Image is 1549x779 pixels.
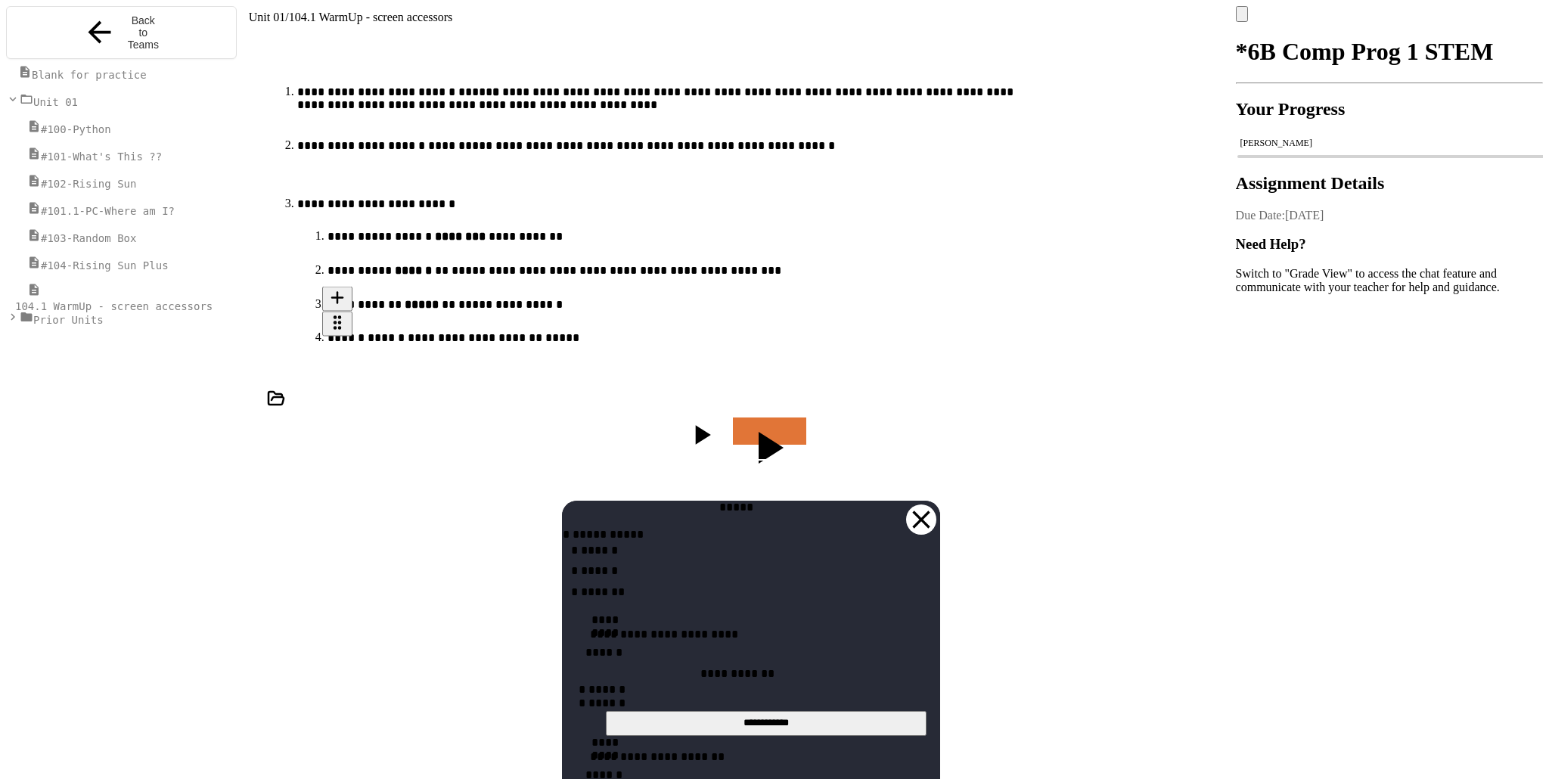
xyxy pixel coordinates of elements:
[1240,138,1538,149] div: [PERSON_NAME]
[285,11,288,23] span: /
[41,259,169,272] span: #104-Rising Sun Plus
[41,123,111,135] span: #100-Python
[41,205,175,217] span: #101.1-PC-Where am I?
[1236,267,1543,294] p: Switch to "Grade View" to access the chat feature and communicate with your teacher for help and ...
[41,232,136,244] span: #103-Random Box
[289,11,453,23] span: 104.1 WarmUp - screen accessors
[126,14,160,51] span: Back to Teams
[6,6,237,59] button: Back to Teams
[1236,173,1543,194] h2: Assignment Details
[1236,209,1285,222] span: Due Date:
[32,69,147,81] span: Blank for practice
[33,96,78,108] span: Unit 01
[15,300,213,312] span: 104.1 WarmUp - screen accessors
[1236,99,1543,119] h2: Your Progress
[1236,236,1543,253] h3: Need Help?
[33,314,104,326] span: Prior Units
[1236,38,1543,66] h1: *6B Comp Prog 1 STEM
[1285,209,1324,222] span: [DATE]
[1236,6,1543,22] div: My Account
[249,11,285,23] span: Unit 01
[41,178,136,190] span: #102-Rising Sun
[41,151,162,163] span: #101-What's This ??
